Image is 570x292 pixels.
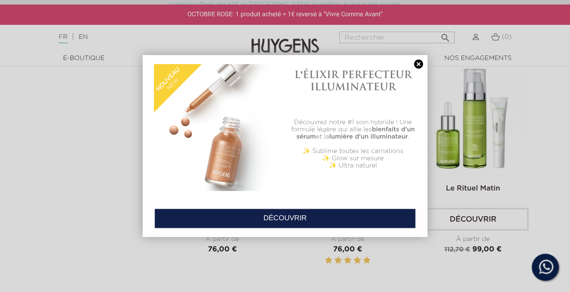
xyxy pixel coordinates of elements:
[290,119,417,140] p: Découvrez notre #1 soin hybride ! Une formule légère qui allie les et la .
[154,209,416,228] a: DÉCOUVRIR
[297,126,415,140] b: bienfaits d'un sérum
[290,162,417,169] p: ✨ Ultra naturel
[290,148,417,155] p: ✨ Sublime toutes les carnations
[290,155,417,162] p: ✨ Glow sur mesure
[290,69,417,93] h1: L'ÉLIXIR PERFECTEUR ILLUMINATEUR
[329,134,408,140] b: lumière d'un illuminateur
